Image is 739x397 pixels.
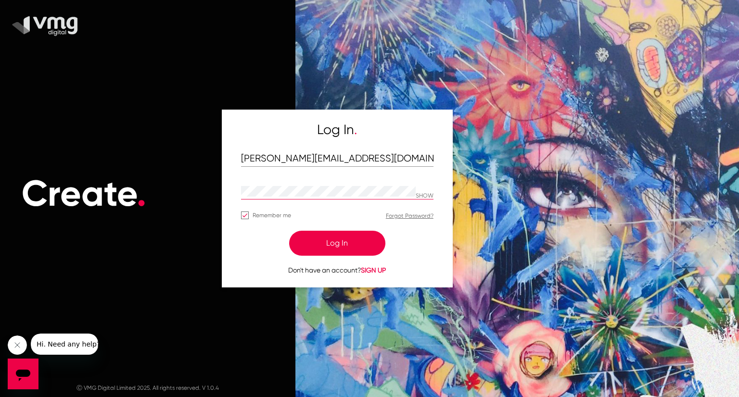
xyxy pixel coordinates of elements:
[386,212,433,219] a: Forgot Password?
[241,265,433,275] p: Don't have an account?
[8,359,38,389] iframe: Button to launch messaging window
[31,334,98,355] iframe: Message from company
[137,172,146,215] span: .
[354,122,357,137] span: .
[253,210,291,221] span: Remember me
[6,7,69,14] span: Hi. Need any help?
[241,153,433,164] input: Email Address
[289,231,385,256] button: Log In
[8,335,27,355] iframe: Close message
[241,122,433,138] h5: Log In
[361,266,386,274] span: SIGN UP
[416,193,433,199] p: Hide password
